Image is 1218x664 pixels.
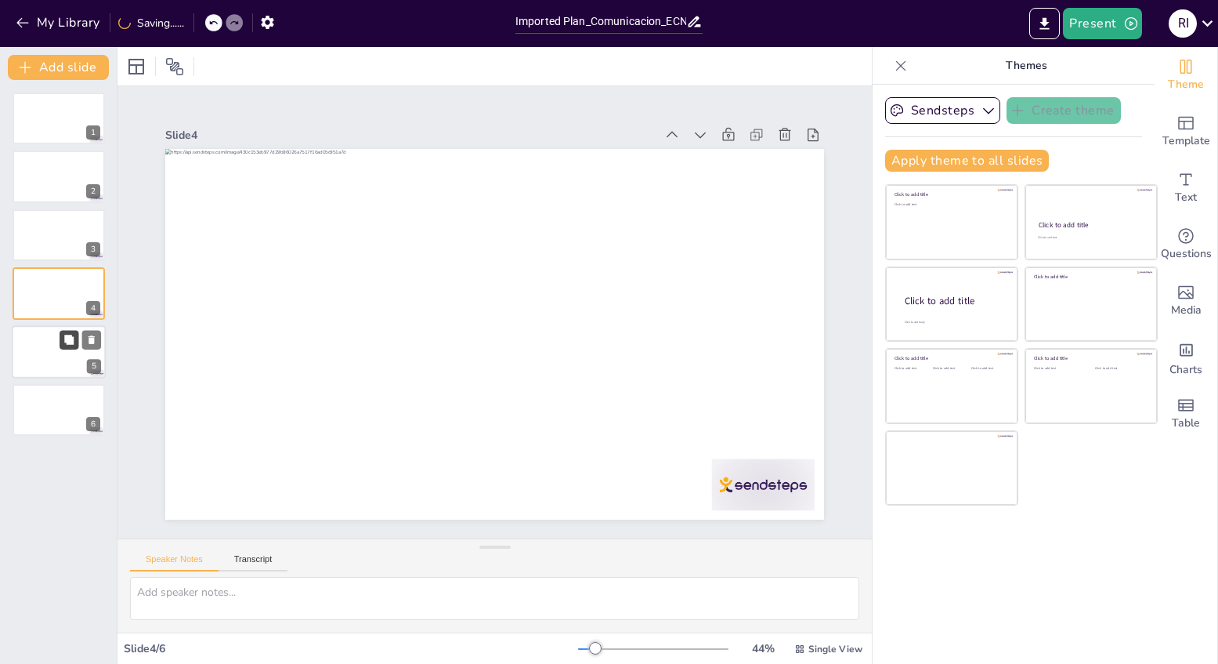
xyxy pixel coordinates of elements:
[86,417,100,431] div: 6
[1162,132,1210,150] span: Template
[1155,103,1217,160] div: Add ready made slides
[86,125,100,140] div: 1
[8,55,109,80] button: Add slide
[913,47,1139,85] p: Themes
[1155,329,1217,386] div: Add charts and graphs
[895,203,1007,207] div: Click to add text
[1169,9,1197,38] div: R i
[885,97,1000,124] button: Sendsteps
[13,209,105,261] div: 3
[1155,273,1217,329] div: Add images, graphics, shapes or video
[1029,8,1060,39] button: Export to PowerPoint
[86,242,100,256] div: 3
[971,367,1007,371] div: Click to add text
[1095,367,1144,371] div: Click to add text
[905,294,1005,307] div: Click to add title
[1161,245,1212,263] span: Questions
[130,554,219,571] button: Speaker Notes
[1168,76,1204,93] span: Theme
[13,384,105,436] div: 6
[124,641,578,656] div: Slide 4 / 6
[1155,386,1217,442] div: Add a table
[1175,189,1197,206] span: Text
[60,330,78,349] button: Duplicate Slide
[515,10,686,33] input: Insert title
[744,641,782,656] div: 44 %
[86,301,100,315] div: 4
[885,150,1049,172] button: Apply theme to all slides
[13,93,105,144] div: 1
[1007,97,1121,124] button: Create theme
[124,54,149,79] div: Layout
[1034,355,1146,361] div: Click to add title
[1155,160,1217,216] div: Add text boxes
[1155,47,1217,103] div: Change the overall theme
[118,16,184,31] div: Saving......
[1038,236,1142,240] div: Click to add text
[13,267,105,319] div: 4
[87,359,101,373] div: 5
[165,128,655,143] div: Slide 4
[905,320,1003,324] div: Click to add body
[12,10,107,35] button: My Library
[86,184,100,198] div: 2
[82,330,101,349] button: Delete Slide
[1169,8,1197,39] button: R i
[219,554,288,571] button: Transcript
[1172,415,1200,432] span: Table
[12,325,106,379] div: 5
[13,151,105,202] div: 2
[808,643,862,655] span: Single View
[933,367,968,371] div: Click to add text
[895,191,1007,198] div: Click to add title
[1034,367,1083,371] div: Click to add text
[1039,220,1143,230] div: Click to add title
[165,57,184,76] span: Position
[1155,216,1217,273] div: Get real-time input from your audience
[895,355,1007,361] div: Click to add title
[1169,361,1202,379] span: Charts
[1063,8,1141,39] button: Present
[1171,302,1202,319] span: Media
[1034,274,1146,280] div: Click to add title
[895,367,930,371] div: Click to add text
